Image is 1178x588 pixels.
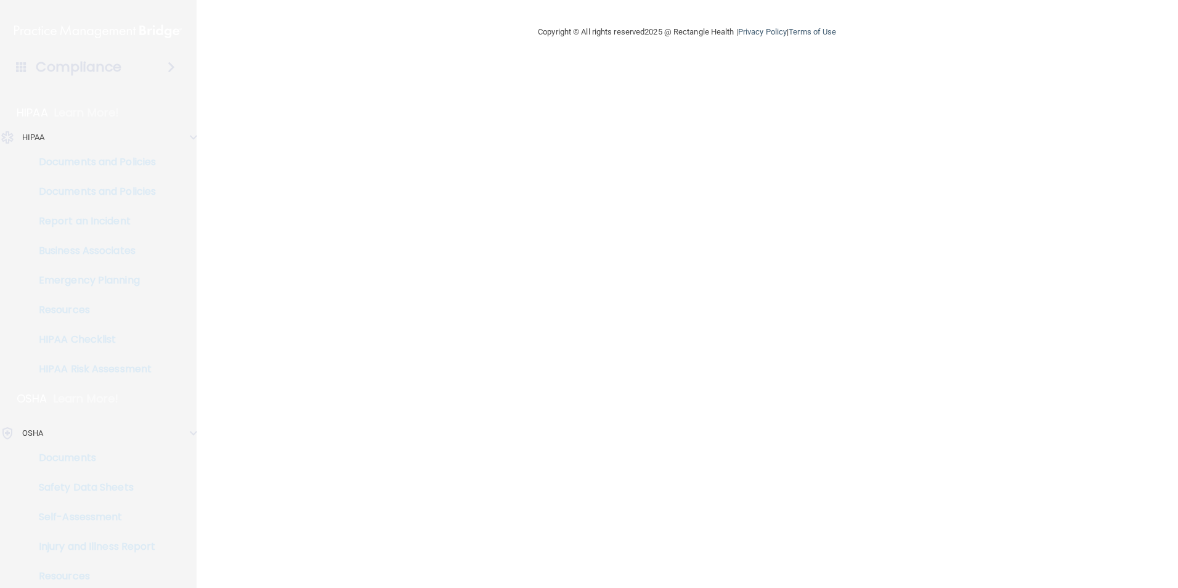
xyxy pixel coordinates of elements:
[17,105,48,120] p: HIPAA
[738,27,787,36] a: Privacy Policy
[8,245,176,257] p: Business Associates
[8,274,176,287] p: Emergency Planning
[8,570,176,582] p: Resources
[8,452,176,464] p: Documents
[8,333,176,346] p: HIPAA Checklist
[8,215,176,227] p: Report an Incident
[54,391,119,406] p: Learn More!
[17,391,47,406] p: OSHA
[462,12,912,52] div: Copyright © All rights reserved 2025 @ Rectangle Health | |
[8,156,176,168] p: Documents and Policies
[8,304,176,316] p: Resources
[8,186,176,198] p: Documents and Policies
[22,130,45,145] p: HIPAA
[8,481,176,494] p: Safety Data Sheets
[22,426,43,441] p: OSHA
[8,541,176,553] p: Injury and Illness Report
[8,511,176,523] p: Self-Assessment
[14,19,182,44] img: PMB logo
[789,27,836,36] a: Terms of Use
[36,59,121,76] h4: Compliance
[54,105,120,120] p: Learn More!
[8,363,176,375] p: HIPAA Risk Assessment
